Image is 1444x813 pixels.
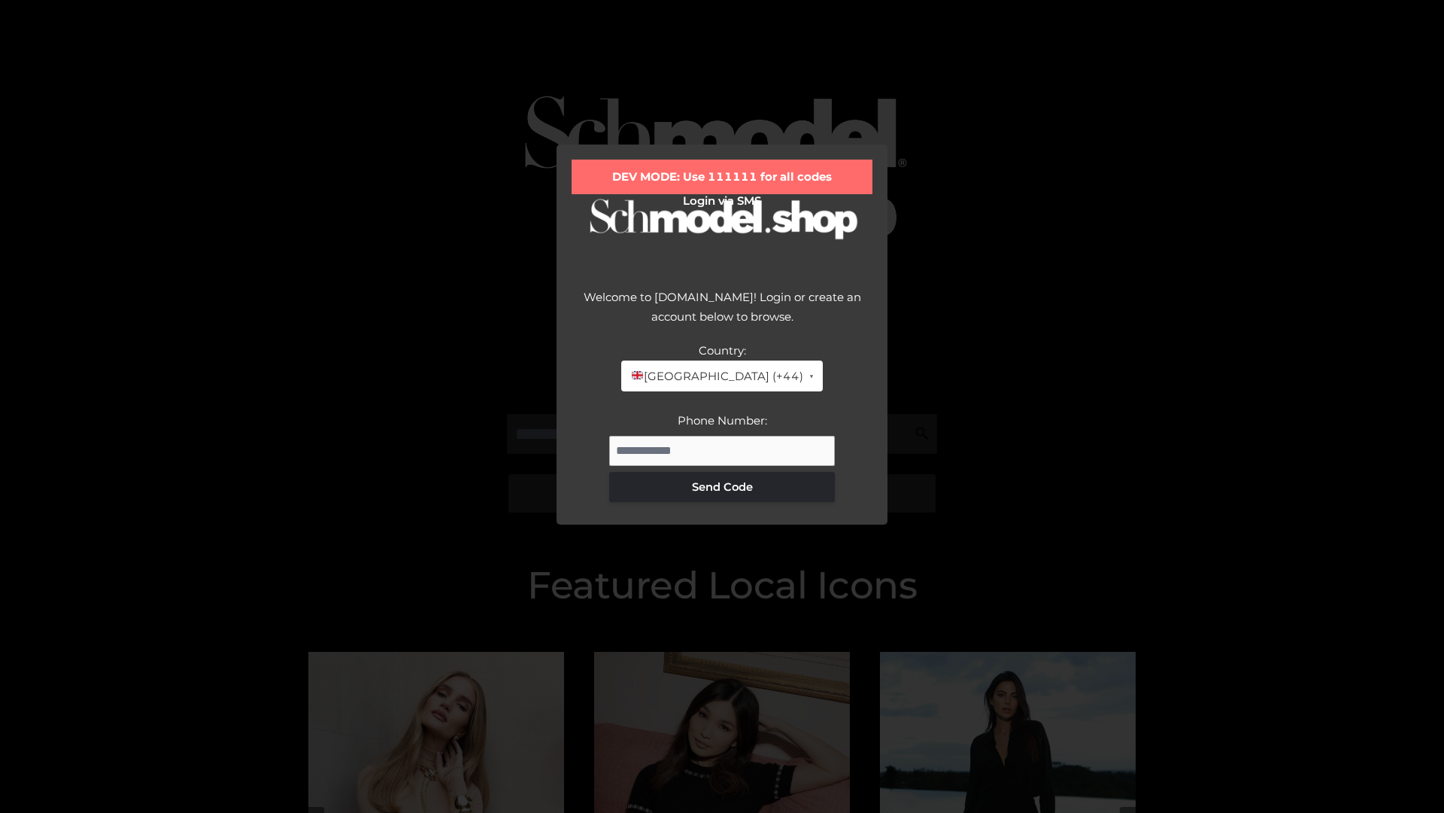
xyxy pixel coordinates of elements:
[630,367,802,386] span: [GEOGRAPHIC_DATA] (+44)
[632,370,643,381] img: 🇬🇧
[609,472,835,502] button: Send Code
[572,194,872,208] h2: Login via SMS
[699,343,746,358] label: Country:
[678,413,767,428] label: Phone Number:
[572,288,872,341] div: Welcome to [DOMAIN_NAME]! Login or create an account below to browse.
[572,160,872,194] div: DEV MODE: Use 111111 for all codes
